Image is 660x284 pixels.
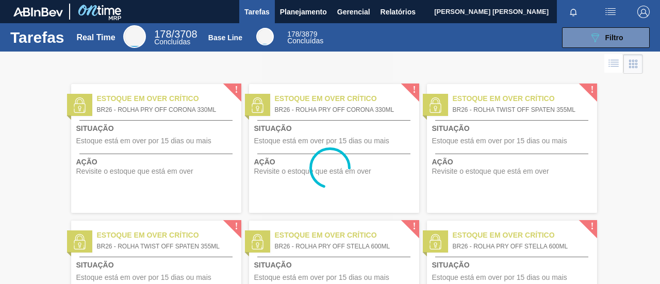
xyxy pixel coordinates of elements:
[287,31,323,44] div: Base Line
[605,34,623,42] span: Filtro
[256,28,274,45] div: Base Line
[76,33,115,42] div: Real Time
[287,37,323,45] span: Concluídas
[287,30,317,38] span: / 3879
[557,5,590,19] button: Notificações
[604,6,617,18] img: userActions
[154,28,171,40] span: 178
[562,27,650,48] button: Filtro
[280,6,327,18] span: Planejamento
[244,6,270,18] span: Tarefas
[154,28,197,40] span: / 3708
[287,30,299,38] span: 178
[208,34,242,42] div: Base Line
[13,7,63,16] img: TNhmsLtSVTkK8tSr43FrP2fwEKptu5GPRR3wAAAABJRU5ErkJggg==
[154,38,190,46] span: Concluídas
[337,6,370,18] span: Gerencial
[154,30,197,45] div: Real Time
[381,6,416,18] span: Relatórios
[10,31,64,43] h1: Tarefas
[123,25,146,48] div: Real Time
[637,6,650,18] img: Logout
